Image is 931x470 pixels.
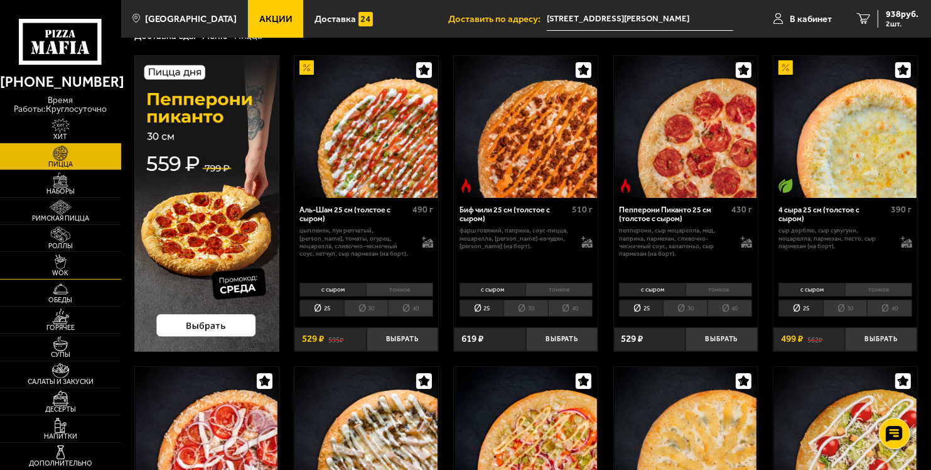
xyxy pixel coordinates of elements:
img: Острое блюдо [618,178,633,193]
li: 30 [344,300,388,317]
li: 25 [299,300,343,317]
span: 499 ₽ [781,334,803,344]
img: Пепперони Пиканто 25 см (толстое с сыром) [615,56,756,198]
span: [GEOGRAPHIC_DATA] [145,14,237,24]
li: 25 [460,300,503,317]
li: тонкое [845,283,912,297]
div: Биф чили 25 см (толстое с сыром) [460,205,569,224]
a: Меню- [202,30,232,41]
button: Выбрать [845,327,917,351]
span: 490 г [412,204,433,215]
p: сыр дорблю, сыр сулугуни, моцарелла, пармезан, песто, сыр пармезан (на борт). [778,227,891,250]
img: 15daf4d41897b9f0e9f617042186c801.svg [358,12,373,26]
span: В кабинет [790,14,832,24]
li: тонкое [525,283,593,297]
button: Выбрать [526,327,598,351]
li: тонкое [686,283,753,297]
span: 529 ₽ [621,334,643,344]
li: 40 [867,300,912,317]
img: Острое блюдо [459,178,473,193]
p: цыпленок, лук репчатый, [PERSON_NAME], томаты, огурец, моцарелла, сливочно-чесночный соус, кетчуп... [299,227,412,258]
li: тонкое [366,283,433,297]
li: 30 [503,300,547,317]
li: с сыром [299,283,366,297]
li: 40 [388,300,433,317]
li: 25 [778,300,822,317]
span: 390 г [891,204,912,215]
a: Острое блюдоБиф чили 25 см (толстое с сыром) [454,56,598,198]
img: 4 сыра 25 см (толстое с сыром) [774,56,916,198]
a: АкционныйАль-Шам 25 см (толстое с сыром) [294,56,438,198]
span: улица Генерала Кравченко, 3к2, подъезд 7 [547,8,733,31]
span: 619 ₽ [461,334,483,344]
img: Аль-Шам 25 см (толстое с сыром) [295,56,437,198]
span: Доставить по адресу: [448,14,547,24]
span: 510 г [572,204,593,215]
input: Ваш адрес доставки [547,8,733,31]
li: с сыром [460,283,526,297]
span: Доставка [315,14,356,24]
span: 529 ₽ [302,334,324,344]
a: Острое блюдоПепперони Пиканто 25 см (толстое с сыром) [614,56,758,198]
button: Выбрать [686,327,758,351]
li: 40 [708,300,752,317]
span: 2 шт. [886,20,918,28]
span: 938 руб. [886,10,918,19]
span: Акции [259,14,293,24]
img: Акционный [778,60,793,75]
div: 4 сыра 25 см (толстое с сыром) [778,205,888,224]
a: Доставка еды- [134,30,200,41]
img: Биф чили 25 см (толстое с сыром) [455,56,597,198]
button: Выбрать [367,327,439,351]
span: 430 г [731,204,752,215]
img: Вегетарианское блюдо [778,178,793,193]
li: 30 [663,300,707,317]
li: с сыром [778,283,845,297]
li: 25 [619,300,663,317]
a: АкционныйВегетарианское блюдо4 сыра 25 см (толстое с сыром) [773,56,917,198]
s: 595 ₽ [328,334,343,344]
li: с сыром [619,283,686,297]
li: 40 [548,300,593,317]
div: Аль-Шам 25 см (толстое с сыром) [299,205,409,224]
li: 30 [823,300,867,317]
img: Акционный [299,60,314,75]
p: фарш говяжий, паприка, соус-пицца, моцарелла, [PERSON_NAME]-кочудян, [PERSON_NAME] (на борт). [460,227,572,250]
p: пепперони, сыр Моцарелла, мед, паприка, пармезан, сливочно-чесночный соус, халапеньо, сыр пармеза... [619,227,731,258]
div: Пепперони Пиканто 25 см (толстое с сыром) [619,205,728,224]
s: 562 ₽ [807,334,822,344]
